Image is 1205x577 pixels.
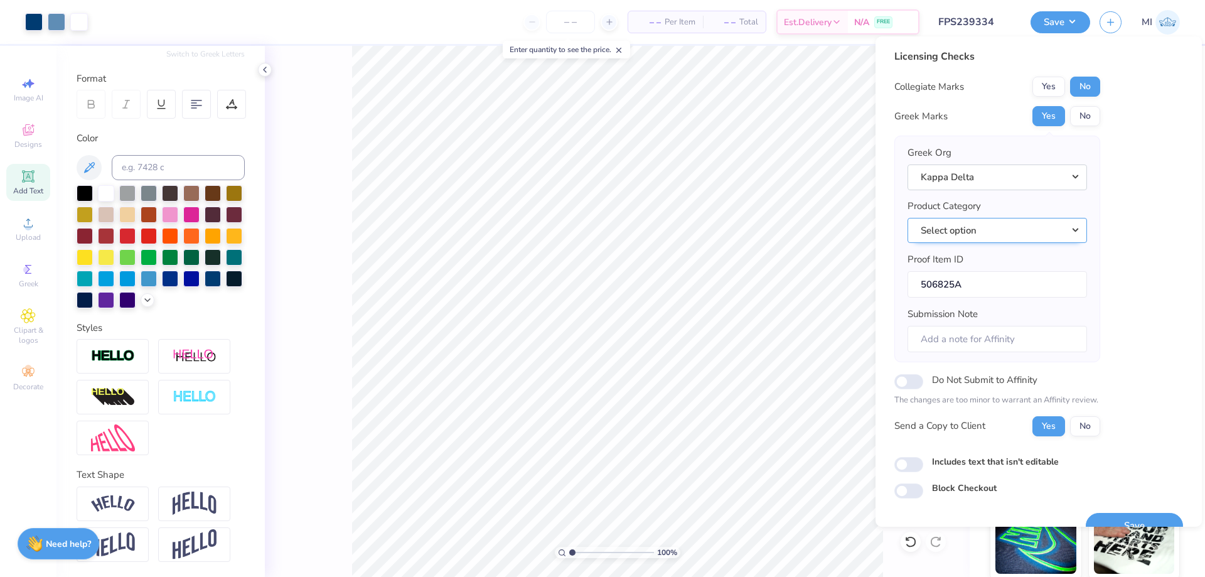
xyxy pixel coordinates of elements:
span: Decorate [13,382,43,392]
div: Collegiate Marks [894,80,964,94]
label: Do Not Submit to Affinity [932,372,1037,388]
div: Styles [77,321,245,335]
img: Glow in the Dark Ink [995,511,1076,574]
button: No [1070,77,1100,97]
label: Includes text that isn't editable [932,455,1059,468]
span: Greek [19,279,38,289]
div: Licensing Checks [894,49,1100,64]
label: Proof Item ID [908,252,963,267]
div: Color [77,131,245,146]
span: MI [1142,15,1152,30]
label: Submission Note [908,307,978,321]
span: Est. Delivery [784,16,832,29]
img: Rise [173,529,217,560]
span: Designs [14,139,42,149]
span: Total [739,16,758,29]
button: Kappa Delta [908,164,1087,190]
label: Greek Org [908,146,951,160]
input: Add a note for Affinity [908,326,1087,353]
span: Per Item [665,16,695,29]
div: Format [77,72,246,86]
img: Flag [91,532,135,557]
button: Select option [908,218,1087,244]
button: Yes [1032,416,1065,436]
p: The changes are too minor to warrant an Affinity review. [894,394,1100,407]
button: Save [1086,513,1183,539]
span: Add Text [13,186,43,196]
div: Enter quantity to see the price. [503,41,630,58]
button: No [1070,106,1100,126]
button: Yes [1032,77,1065,97]
div: Text Shape [77,468,245,482]
button: Yes [1032,106,1065,126]
img: 3d Illusion [91,387,135,407]
span: – – [710,16,736,29]
label: Product Category [908,199,981,213]
span: Clipart & logos [6,325,50,345]
img: Negative Space [173,390,217,404]
span: 100 % [657,547,677,558]
img: Arch [173,492,217,515]
span: N/A [854,16,869,29]
img: Water based Ink [1094,511,1175,574]
button: No [1070,416,1100,436]
input: – – [546,11,595,33]
span: FREE [877,18,890,26]
div: Greek Marks [894,109,948,124]
img: Free Distort [91,424,135,451]
span: – – [636,16,661,29]
img: Mark Isaac [1155,10,1180,35]
span: Upload [16,232,41,242]
span: Image AI [14,93,43,103]
label: Block Checkout [932,482,997,495]
button: Save [1031,11,1090,33]
button: Switch to Greek Letters [166,49,245,59]
a: MI [1142,10,1180,35]
img: Arc [91,495,135,512]
img: Stroke [91,349,135,364]
input: e.g. 7428 c [112,155,245,180]
strong: Need help? [46,538,91,550]
input: Untitled Design [929,9,1021,35]
div: Send a Copy to Client [894,419,985,433]
img: Shadow [173,348,217,364]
